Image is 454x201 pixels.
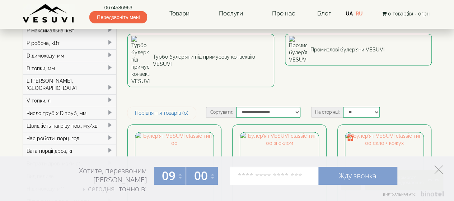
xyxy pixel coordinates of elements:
[23,4,75,23] img: Завод VESUVI
[23,74,117,94] div: L [PERSON_NAME], [GEOGRAPHIC_DATA]
[289,36,307,63] img: Промислові булер'яни VESUVI
[131,36,149,85] img: Турбо булер'яни під примусову конвекцію VESUVI
[23,49,117,62] div: D димоходу, мм
[23,145,117,157] div: Вага порції дров, кг
[162,168,175,184] span: 09
[318,167,397,185] a: Жду звонка
[51,166,147,194] div: Хотите, перезвоним [PERSON_NAME] точно в:
[23,94,117,107] div: V топки, л
[162,5,197,22] a: Товари
[356,11,363,17] a: RU
[89,11,147,23] span: Передзвоніть мені
[194,168,208,184] span: 00
[23,24,117,37] div: P максимальна, кВт
[127,34,274,87] a: Турбо булер'яни під примусову конвекцію VESUVI Турбо булер'яни під примусову конвекцію VESUVI
[379,191,445,201] a: Виртуальная АТС
[311,107,343,118] label: На сторінці:
[317,10,331,17] a: Блог
[346,11,353,17] a: UA
[285,34,432,65] a: Промислові булер'яни VESUVI Промислові булер'яни VESUVI
[388,11,429,17] span: 0 товар(ів) - 0грн
[265,5,302,22] a: Про нас
[23,119,117,132] div: Швидкість нагріву пов., м3/хв
[23,37,117,49] div: P робоча, кВт
[88,184,115,193] span: сегодня
[379,10,431,18] button: 0 товар(ів) - 0грн
[23,107,117,119] div: Число труб x D труб, мм
[23,132,117,145] div: Час роботи, порц. год
[89,4,147,11] a: 0674586963
[206,107,236,118] label: Сортувати:
[211,5,250,22] a: Послуги
[347,134,354,141] img: gift
[23,62,117,74] div: D топки, мм
[127,107,196,119] a: Порівняння товарів (0)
